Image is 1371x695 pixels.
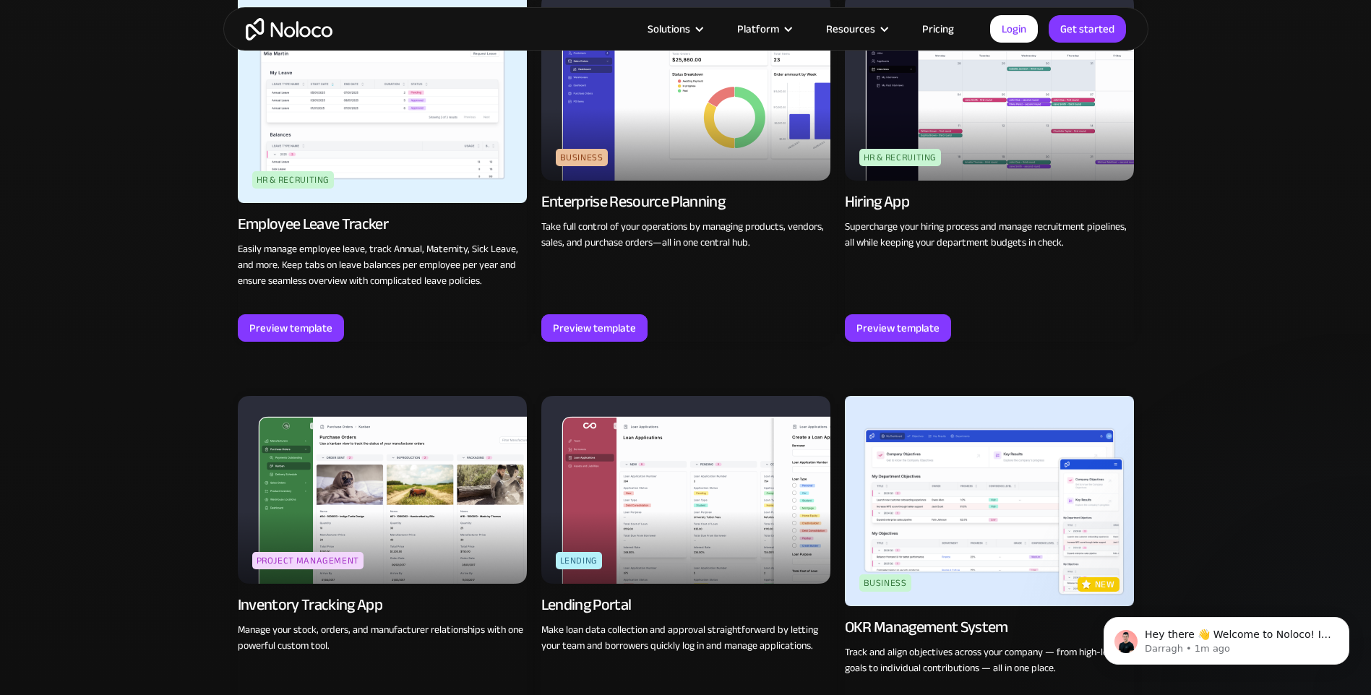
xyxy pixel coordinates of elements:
[856,319,940,337] div: Preview template
[541,191,726,212] div: Enterprise Resource Planning
[541,622,830,654] p: Make loan data collection and approval straightforward by letting your team and borrowers quickly...
[826,20,875,38] div: Resources
[238,622,527,654] p: Manage your stock, orders, and manufacturer relationships with one powerful custom tool.
[252,552,364,569] div: Project Management
[808,20,904,38] div: Resources
[859,149,942,166] div: HR & Recruiting
[845,219,1134,251] p: Supercharge your hiring process and manage recruitment pipelines, all while keeping your departme...
[238,595,382,615] div: Inventory Tracking App
[859,574,911,592] div: Business
[737,20,779,38] div: Platform
[845,191,909,212] div: Hiring App
[648,20,690,38] div: Solutions
[1049,15,1126,43] a: Get started
[249,319,332,337] div: Preview template
[904,20,972,38] a: Pricing
[556,552,602,569] div: Lending
[541,219,830,251] p: Take full control of your operations by managing products, vendors, sales, and purchase orders—al...
[556,149,608,166] div: Business
[1095,577,1115,592] p: new
[845,644,1134,676] p: Track and align objectives across your company — from high-level goals to individual contribution...
[252,171,335,189] div: HR & Recruiting
[990,15,1038,43] a: Login
[845,617,1008,637] div: OKR Management System
[541,595,632,615] div: Lending Portal
[719,20,808,38] div: Platform
[246,18,332,40] a: home
[238,241,527,289] p: Easily manage employee leave, track Annual, Maternity, Sick Leave, and more. Keep tabs on leave b...
[238,214,388,234] div: Employee Leave Tracker
[629,20,719,38] div: Solutions
[553,319,636,337] div: Preview template
[1082,587,1371,688] iframe: Intercom notifications message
